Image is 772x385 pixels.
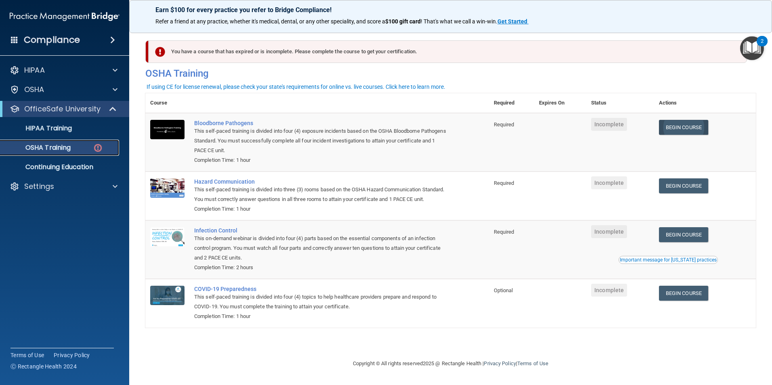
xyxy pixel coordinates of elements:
[194,155,449,165] div: Completion Time: 1 hour
[620,257,717,262] div: Important message for [US_STATE] practices
[494,229,514,235] span: Required
[194,286,449,292] a: COVID-19 Preparedness
[24,104,101,114] p: OfficeSafe University
[5,144,71,152] p: OSHA Training
[497,18,529,25] a: Get Started
[10,8,120,25] img: PMB logo
[517,360,548,366] a: Terms of Use
[155,6,746,14] p: Earn $100 for every practice you refer to Bridge Compliance!
[659,227,708,242] a: Begin Course
[591,225,627,238] span: Incomplete
[385,18,421,25] strong: $100 gift card
[494,121,514,128] span: Required
[149,40,747,63] div: You have a course that has expired or is incomplete. Please complete the course to get your certi...
[421,18,497,25] span: ! That's what we call a win-win.
[145,93,189,113] th: Course
[194,185,449,204] div: This self-paced training is divided into three (3) rooms based on the OSHA Hazard Communication S...
[10,351,44,359] a: Terms of Use
[5,124,72,132] p: HIPAA Training
[489,93,534,113] th: Required
[54,351,90,359] a: Privacy Policy
[147,84,445,90] div: If using CE for license renewal, please check your state's requirements for online vs. live cours...
[24,34,80,46] h4: Compliance
[484,360,516,366] a: Privacy Policy
[5,163,115,171] p: Continuing Education
[619,256,718,264] button: Read this if you are a dental practitioner in the state of CA
[586,93,654,113] th: Status
[10,65,117,75] a: HIPAA
[194,292,449,312] div: This self-paced training is divided into four (4) topics to help healthcare providers prepare and...
[497,18,527,25] strong: Get Started
[24,182,54,191] p: Settings
[534,93,586,113] th: Expires On
[24,85,44,94] p: OSHA
[591,118,627,131] span: Incomplete
[194,227,449,234] a: Infection Control
[145,83,447,91] button: If using CE for license renewal, please check your state's requirements for online vs. live cours...
[10,182,117,191] a: Settings
[24,65,45,75] p: HIPAA
[494,180,514,186] span: Required
[194,178,449,185] a: Hazard Communication
[194,204,449,214] div: Completion Time: 1 hour
[740,36,764,60] button: Open Resource Center, 2 new notifications
[761,41,764,52] div: 2
[659,120,708,135] a: Begin Course
[591,284,627,297] span: Incomplete
[494,287,513,293] span: Optional
[659,178,708,193] a: Begin Course
[194,312,449,321] div: Completion Time: 1 hour
[194,120,449,126] a: Bloodborne Pathogens
[155,47,165,57] img: exclamation-circle-solid-danger.72ef9ffc.png
[591,176,627,189] span: Incomplete
[10,85,117,94] a: OSHA
[155,18,385,25] span: Refer a friend at any practice, whether it's medical, dental, or any other speciality, and score a
[194,126,449,155] div: This self-paced training is divided into four (4) exposure incidents based on the OSHA Bloodborne...
[659,286,708,301] a: Begin Course
[194,234,449,263] div: This on-demand webinar is divided into four (4) parts based on the essential components of an inf...
[194,263,449,272] div: Completion Time: 2 hours
[10,104,117,114] a: OfficeSafe University
[654,93,756,113] th: Actions
[93,143,103,153] img: danger-circle.6113f641.png
[10,362,77,370] span: Ⓒ Rectangle Health 2024
[145,68,756,79] h4: OSHA Training
[303,351,598,377] div: Copyright © All rights reserved 2025 @ Rectangle Health | |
